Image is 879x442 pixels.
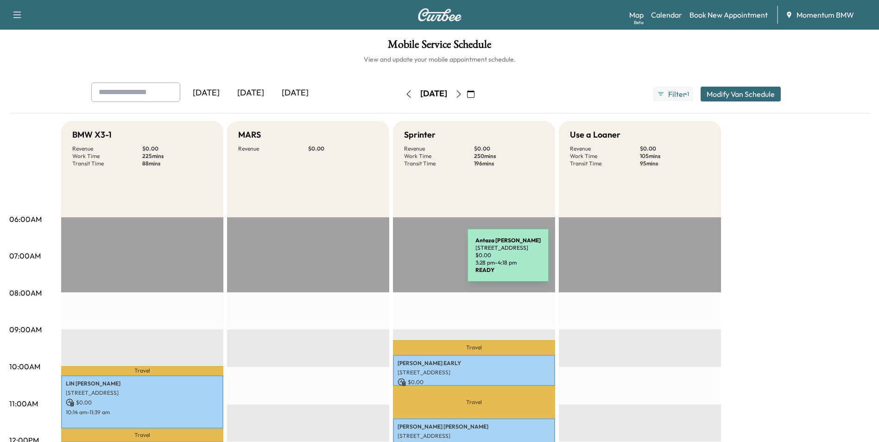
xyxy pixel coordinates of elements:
[640,152,710,160] p: 105 mins
[9,250,41,261] p: 07:00AM
[393,386,555,418] p: Travel
[475,252,541,259] p: $ 0.00
[9,39,870,55] h1: Mobile Service Schedule
[404,145,474,152] p: Revenue
[640,145,710,152] p: $ 0.00
[570,128,620,141] h5: Use a Loaner
[398,369,550,376] p: [STREET_ADDRESS]
[66,389,219,397] p: [STREET_ADDRESS]
[475,259,541,266] p: 3:28 pm - 4:18 pm
[475,237,541,244] b: Antaza [PERSON_NAME]
[689,9,768,20] a: Book New Appointment
[653,87,693,101] button: Filter●1
[570,145,640,152] p: Revenue
[273,82,317,104] div: [DATE]
[398,432,550,440] p: [STREET_ADDRESS]
[570,152,640,160] p: Work Time
[398,423,550,430] p: [PERSON_NAME] [PERSON_NAME]
[228,82,273,104] div: [DATE]
[701,87,781,101] button: Modify Van Schedule
[184,82,228,104] div: [DATE]
[72,145,142,152] p: Revenue
[9,214,42,225] p: 06:00AM
[570,160,640,167] p: Transit Time
[393,340,555,355] p: Travel
[61,366,223,375] p: Travel
[9,55,870,64] h6: View and update your mobile appointment schedule.
[640,160,710,167] p: 95 mins
[398,378,550,386] p: $ 0.00
[687,90,689,98] span: 1
[61,429,223,442] p: Travel
[9,324,42,335] p: 09:00AM
[651,9,682,20] a: Calendar
[308,145,378,152] p: $ 0.00
[634,19,644,26] div: Beta
[142,145,212,152] p: $ 0.00
[9,398,38,409] p: 11:00AM
[629,9,644,20] a: MapBeta
[72,160,142,167] p: Transit Time
[685,92,687,96] span: ●
[404,160,474,167] p: Transit Time
[398,360,550,367] p: [PERSON_NAME] EARLY
[142,152,212,160] p: 225 mins
[474,145,544,152] p: $ 0.00
[66,380,219,387] p: LIN [PERSON_NAME]
[797,9,854,20] span: Momentum BMW
[9,287,42,298] p: 08:00AM
[474,160,544,167] p: 196 mins
[420,88,447,100] div: [DATE]
[404,128,436,141] h5: Sprinter
[238,128,261,141] h5: MARS
[72,128,112,141] h5: BMW X3-1
[238,145,308,152] p: Revenue
[142,160,212,167] p: 88 mins
[474,152,544,160] p: 250 mins
[417,8,462,21] img: Curbee Logo
[475,266,494,273] b: READY
[72,152,142,160] p: Work Time
[66,409,219,416] p: 10:14 am - 11:39 am
[9,361,40,372] p: 10:00AM
[66,398,219,407] p: $ 0.00
[404,152,474,160] p: Work Time
[475,244,541,252] p: [STREET_ADDRESS]
[668,88,685,100] span: Filter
